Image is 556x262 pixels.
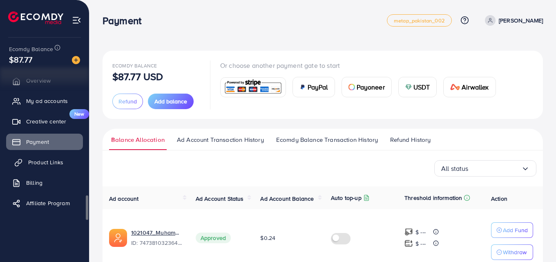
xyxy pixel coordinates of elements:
button: Withdraw [491,244,533,260]
a: cardPayPal [293,77,335,97]
a: 1021047_Muhammad Hamza Anwar_1740132079408 [131,228,183,237]
span: Action [491,195,507,203]
p: $ --- [415,227,426,237]
img: top-up amount [404,239,413,248]
div: Search for option [434,160,536,177]
span: $0.24 [260,234,275,242]
span: Ecomdy Balance [112,62,157,69]
span: New [69,109,89,119]
span: Airwallex [462,82,489,92]
span: USDT [413,82,430,92]
span: Add balance [154,97,187,105]
img: card [348,84,355,90]
span: Product Links [28,158,63,166]
iframe: Chat [521,225,550,256]
img: card [223,78,283,96]
a: My ad accounts [6,93,83,109]
span: My ad accounts [26,97,68,105]
div: <span class='underline'>1021047_Muhammad Hamza Anwar_1740132079408</span></br>7473810323641073680 [131,228,183,247]
button: Add Fund [491,222,533,238]
span: Approved [196,233,231,243]
span: Creative center [26,117,66,125]
span: Overview [26,76,51,85]
span: Ad account [109,195,139,203]
a: cardPayoneer [342,77,392,97]
a: cardAirwallex [443,77,496,97]
span: Ecomdy Balance Transaction History [276,135,378,144]
span: ID: 7473810323641073680 [131,239,183,247]
img: image [72,56,80,64]
span: PayPal [308,82,328,92]
img: ic-ads-acc.e4c84228.svg [109,229,127,247]
button: Add balance [148,94,194,109]
img: card [405,84,412,90]
img: top-up amount [404,228,413,236]
span: Refund [118,97,137,105]
span: Balance Allocation [111,135,165,144]
p: Threshold information [404,193,462,203]
p: [PERSON_NAME] [499,16,543,25]
span: Refund History [390,135,431,144]
h3: Payment [103,15,148,27]
a: Overview [6,72,83,89]
span: metap_pakistan_002 [394,18,445,23]
a: metap_pakistan_002 [387,14,452,27]
a: [PERSON_NAME] [482,15,543,26]
span: Ecomdy Balance [9,45,53,53]
a: Payment [6,134,83,150]
button: Refund [112,94,143,109]
img: card [299,84,306,90]
span: Ad Account Balance [260,195,314,203]
span: Ad Account Transaction History [177,135,264,144]
span: Affiliate Program [26,199,70,207]
p: Withdraw [503,247,527,257]
p: Or choose another payment gate to start [220,60,502,70]
span: Payment [26,138,49,146]
span: Payoneer [357,82,385,92]
a: card [220,77,286,97]
a: cardUSDT [398,77,437,97]
a: Billing [6,175,83,191]
img: card [450,84,460,90]
p: Add Fund [503,225,528,235]
span: Billing [26,179,42,187]
span: All status [441,162,469,175]
p: Auto top-up [331,193,362,203]
span: $87.77 [9,54,32,65]
img: logo [8,11,63,24]
a: Creative centerNew [6,113,83,130]
p: $87.77 USD [112,72,163,81]
a: Affiliate Program [6,195,83,211]
input: Search for option [469,162,521,175]
a: Product Links [6,154,83,170]
p: $ --- [415,239,426,249]
img: menu [72,16,81,25]
span: Ad Account Status [196,195,244,203]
